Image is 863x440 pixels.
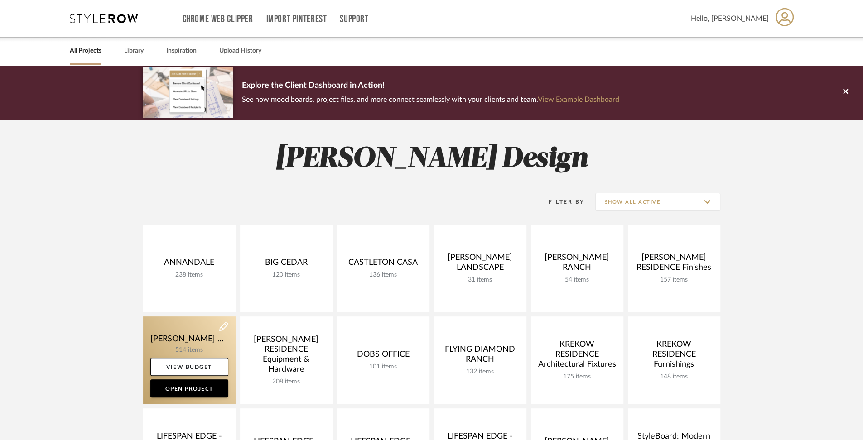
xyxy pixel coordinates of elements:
h2: [PERSON_NAME] Design [106,142,758,176]
div: 208 items [247,378,325,386]
div: 101 items [344,363,422,371]
div: 148 items [635,373,713,381]
p: See how mood boards, project files, and more connect seamlessly with your clients and team. [242,93,619,106]
div: ANNANDALE [150,258,228,271]
a: Open Project [150,379,228,397]
div: 238 items [150,271,228,279]
a: Library [124,45,144,57]
div: [PERSON_NAME] RESIDENCE Finishes [635,253,713,276]
div: 31 items [441,276,519,284]
div: Filter By [537,197,585,206]
div: 54 items [538,276,616,284]
p: Explore the Client Dashboard in Action! [242,79,619,93]
a: Import Pinterest [266,15,327,23]
div: 132 items [441,368,519,376]
div: 136 items [344,271,422,279]
div: KREKOW RESIDENCE Furnishings [635,340,713,373]
div: 120 items [247,271,325,279]
a: All Projects [70,45,101,57]
a: View Example Dashboard [538,96,619,103]
div: DOBS OFFICE [344,349,422,363]
div: CASTLETON CASA [344,258,422,271]
div: [PERSON_NAME] LANDSCAPE [441,253,519,276]
a: Chrome Web Clipper [183,15,253,23]
div: 175 items [538,373,616,381]
div: 157 items [635,276,713,284]
div: [PERSON_NAME] RESIDENCE Equipment & Hardware [247,335,325,378]
a: Support [340,15,368,23]
a: View Budget [150,358,228,376]
div: KREKOW RESIDENCE Architectural Fixtures [538,340,616,373]
span: Hello, [PERSON_NAME] [691,13,769,24]
div: [PERSON_NAME] RANCH [538,253,616,276]
div: BIG CEDAR [247,258,325,271]
a: Inspiration [166,45,197,57]
div: FLYING DIAMOND RANCH [441,344,519,368]
a: Upload History [219,45,261,57]
img: d5d033c5-7b12-40c2-a960-1ecee1989c38.png [143,67,233,117]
